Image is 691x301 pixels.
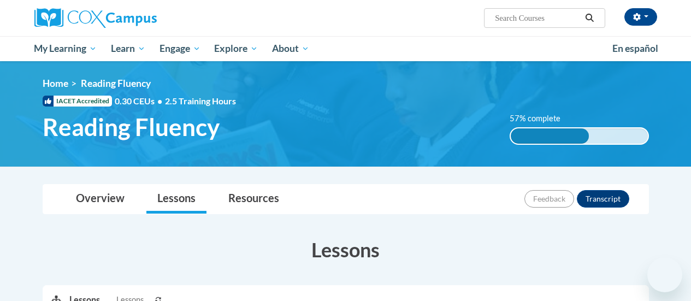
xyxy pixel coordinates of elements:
[524,190,574,208] button: Feedback
[34,8,231,28] a: Cox Campus
[34,8,157,28] img: Cox Campus
[27,36,104,61] a: My Learning
[43,113,220,141] span: Reading Fluency
[43,96,112,107] span: IACET Accredited
[157,96,162,106] span: •
[510,113,572,125] label: 57% complete
[43,236,649,263] h3: Lessons
[511,128,589,144] div: 57% complete
[160,42,200,55] span: Engage
[81,78,151,89] span: Reading Fluency
[146,185,206,214] a: Lessons
[65,185,135,214] a: Overview
[26,36,665,61] div: Main menu
[647,257,682,292] iframe: Button to launch messaging window
[612,43,658,54] span: En español
[34,42,97,55] span: My Learning
[605,37,665,60] a: En español
[214,42,258,55] span: Explore
[265,36,316,61] a: About
[165,96,236,106] span: 2.5 Training Hours
[152,36,208,61] a: Engage
[581,11,598,25] button: Search
[104,36,152,61] a: Learn
[624,8,657,26] button: Account Settings
[111,42,145,55] span: Learn
[272,42,309,55] span: About
[577,190,629,208] button: Transcript
[217,185,290,214] a: Resources
[207,36,265,61] a: Explore
[115,95,165,107] span: 0.30 CEUs
[494,11,581,25] input: Search Courses
[43,78,68,89] a: Home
